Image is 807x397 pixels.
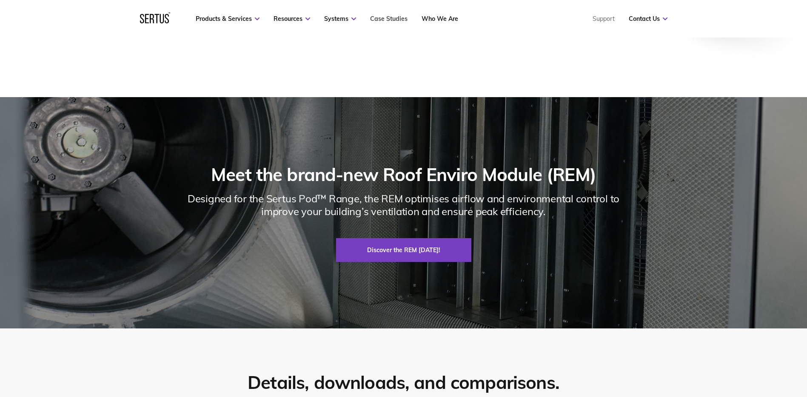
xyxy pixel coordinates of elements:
[422,15,458,23] a: Who We Are
[274,15,310,23] a: Resources
[324,15,356,23] a: Systems
[654,298,807,397] iframe: Chat Widget
[171,192,636,218] div: Designed for the Sertus Pod™ Range, the REM optimises airflow and environmental control to improv...
[196,15,259,23] a: Products & Services
[593,15,615,23] a: Support
[629,15,667,23] a: Contact Us
[336,238,471,262] a: Discover the REM [DATE]!
[211,164,596,186] div: Meet the brand-new Roof Enviro Module (REM)
[370,15,408,23] a: Case Studies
